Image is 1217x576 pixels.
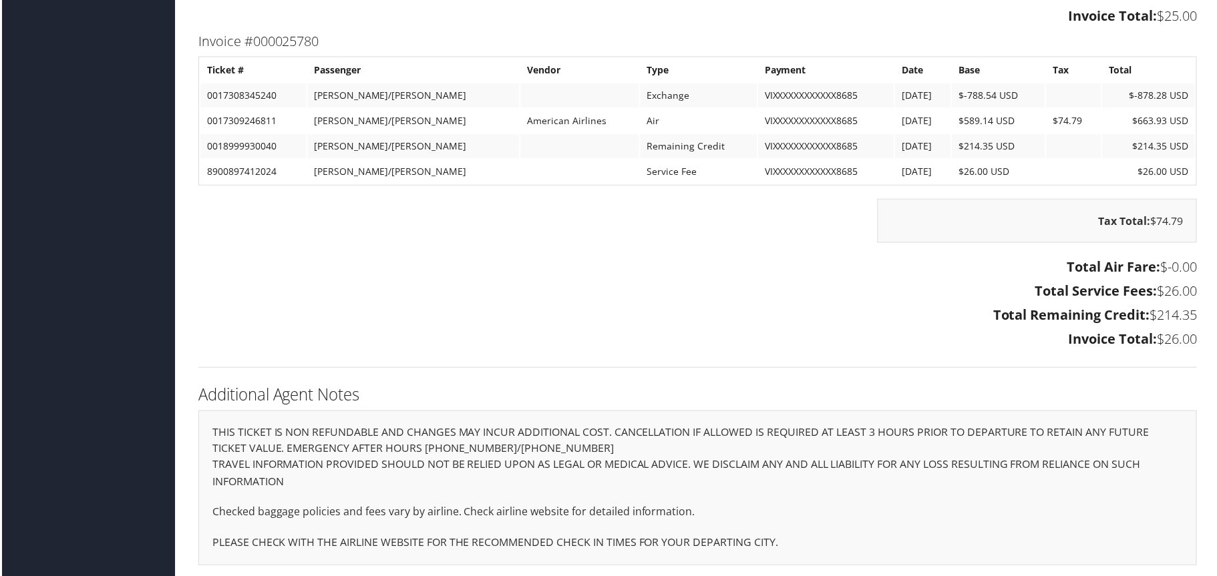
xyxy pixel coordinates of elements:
td: [DATE] [896,84,952,108]
td: VIXXXXXXXXXXXX8685 [759,160,896,184]
td: VIXXXXXXXXXXXX8685 [759,135,896,159]
td: $-788.54 USD [953,84,1046,108]
th: Total [1104,59,1197,83]
th: Passenger [307,59,519,83]
td: $214.35 USD [953,135,1046,159]
td: $-878.28 USD [1104,84,1197,108]
strong: Total Air Fare: [1069,259,1162,277]
th: Ticket # [199,59,305,83]
strong: Total Service Fees: [1037,283,1159,301]
th: Tax [1048,59,1103,83]
td: [PERSON_NAME]/[PERSON_NAME] [307,135,519,159]
td: [DATE] [896,135,952,159]
td: Service Fee [641,160,757,184]
td: $74.79 [1048,109,1103,133]
td: $26.00 USD [1104,160,1197,184]
td: Exchange [641,84,757,108]
td: 0017309246811 [199,109,305,133]
td: $26.00 USD [953,160,1046,184]
td: 8900897412024 [199,160,305,184]
td: [PERSON_NAME]/[PERSON_NAME] [307,84,519,108]
p: PLEASE CHECK WITH THE AIRLINE WEBSITE FOR THE RECOMMENDED CHECK IN TIMES FOR YOUR DEPARTING CITY. [211,536,1185,553]
td: [DATE] [896,109,952,133]
div: $74.79 [878,200,1199,244]
strong: Invoice Total: [1070,331,1159,349]
th: Base [953,59,1046,83]
h3: $214.35 [197,307,1199,326]
p: Checked baggage policies and fees vary by airline. Check airline website for detailed information. [211,505,1185,523]
strong: Total Remaining Credit: [995,307,1152,325]
h3: $-0.00 [197,259,1199,278]
td: 0018999930040 [199,135,305,159]
th: Type [641,59,757,83]
h3: Invoice #000025780 [197,33,1199,51]
td: $214.35 USD [1104,135,1197,159]
td: VIXXXXXXXXXXXX8685 [759,84,896,108]
strong: Invoice Total: [1070,7,1159,25]
td: $589.14 USD [953,109,1046,133]
td: [PERSON_NAME]/[PERSON_NAME] [307,109,519,133]
td: [PERSON_NAME]/[PERSON_NAME] [307,160,519,184]
h2: Additional Agent Notes [197,384,1199,407]
td: Remaining Credit [641,135,757,159]
th: Date [896,59,952,83]
h3: $26.00 [197,331,1199,350]
td: 0017308345240 [199,84,305,108]
h3: $26.00 [197,283,1199,302]
td: VIXXXXXXXXXXXX8685 [759,109,896,133]
th: Payment [759,59,896,83]
div: THIS TICKET IS NON REFUNDABLE AND CHANGES MAY INCUR ADDITIONAL COST. CANCELLATION IF ALLOWED IS R... [197,412,1199,567]
p: TRAVEL INFORMATION PROVIDED SHOULD NOT BE RELIED UPON AS LEGAL OR MEDICAL ADVICE. WE DISCLAIM ANY... [211,458,1185,492]
td: [DATE] [896,160,952,184]
td: $663.93 USD [1104,109,1197,133]
h3: $25.00 [197,7,1199,25]
th: Vendor [520,59,639,83]
strong: Tax Total: [1100,214,1152,229]
td: American Airlines [520,109,639,133]
td: Air [641,109,757,133]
